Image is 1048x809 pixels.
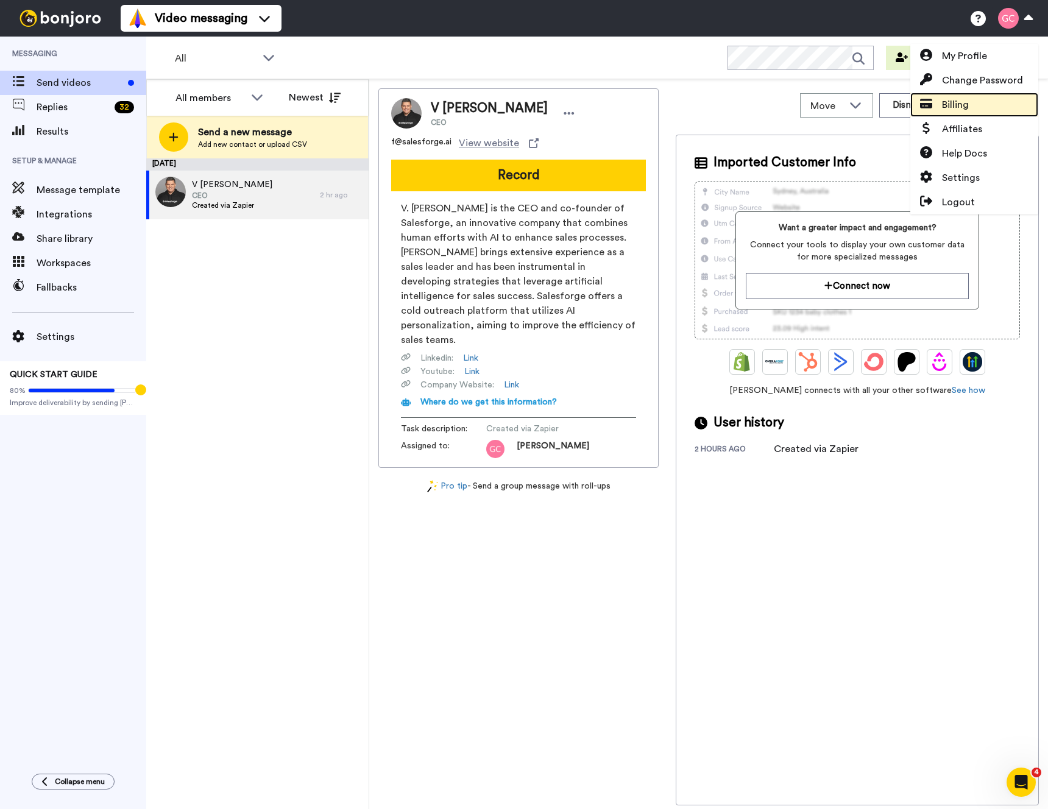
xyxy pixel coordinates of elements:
img: Hubspot [798,352,818,372]
img: Image of V Frank Sondors [391,98,422,129]
span: All [175,51,257,66]
button: Invite [886,46,946,70]
span: Message template [37,183,146,197]
span: QUICK START GUIDE [10,370,97,379]
span: My Profile [942,49,987,63]
span: Send a new message [198,125,307,140]
div: All members [175,91,245,105]
span: Fallbacks [37,280,146,295]
a: Link [504,379,519,391]
a: View website [459,136,539,150]
span: Assigned to: [401,440,486,458]
span: Linkedin : [420,352,453,364]
a: Logout [910,190,1038,214]
span: Replies [37,100,110,115]
span: Settings [942,171,980,185]
div: [DATE] [146,158,369,171]
img: gc.png [486,440,505,458]
img: 33e31a84-10e9-4d1b-8dd6-4732bc6a9ad6.jpg [155,177,186,207]
span: Share library [37,231,146,246]
button: Connect now [746,273,969,299]
span: Billing [942,97,969,112]
img: Ontraport [765,352,785,372]
span: Where do we get this information? [420,398,557,406]
span: Send videos [37,76,123,90]
button: Dismiss [879,93,938,118]
span: Imported Customer Info [713,154,856,172]
div: Created via Zapier [774,442,859,456]
span: Results [37,124,146,139]
button: Collapse menu [32,774,115,790]
span: Move [810,99,843,113]
img: bj-logo-header-white.svg [15,10,106,27]
a: Link [463,352,478,364]
img: Shopify [732,352,752,372]
iframe: Intercom live chat [1007,768,1036,797]
a: Change Password [910,68,1038,93]
span: f@salesforge.ai [391,136,451,150]
a: Link [464,366,480,378]
div: 2 hr ago [320,190,363,200]
span: Connect your tools to display your own customer data for more specialized messages [746,239,969,263]
div: Tooltip anchor [135,384,146,395]
img: ActiveCampaign [831,352,851,372]
button: Record [391,160,646,191]
img: magic-wand.svg [427,480,438,493]
a: See how [952,386,985,395]
span: V [PERSON_NAME] [431,99,548,118]
span: Add new contact or upload CSV [198,140,307,149]
span: Workspaces [37,256,146,270]
span: Youtube : [420,366,455,378]
img: Drip [930,352,949,372]
a: My Profile [910,44,1038,68]
img: Patreon [897,352,916,372]
span: CEO [431,118,548,127]
span: [PERSON_NAME] connects with all your other software [695,384,1020,397]
span: V. [PERSON_NAME] is the CEO and co-founder of Salesforge, an innovative company that combines hum... [401,201,636,347]
span: 80% [10,386,26,395]
span: User history [713,414,784,432]
span: Change Password [942,73,1023,88]
span: Integrations [37,207,146,222]
button: Newest [280,85,350,110]
span: Collapse menu [55,777,105,786]
span: Settings [37,330,146,344]
span: Help Docs [942,146,987,161]
span: Affiliates [942,122,982,136]
span: Task description : [401,423,486,435]
img: vm-color.svg [128,9,147,28]
span: View website [459,136,519,150]
a: Settings [910,166,1038,190]
span: Logout [942,195,975,210]
a: Help Docs [910,141,1038,166]
img: ConvertKit [864,352,883,372]
span: 4 [1032,768,1041,777]
a: Billing [910,93,1038,117]
div: - Send a group message with roll-ups [378,480,659,493]
a: Affiliates [910,117,1038,141]
span: Want a greater impact and engagement? [746,222,969,234]
img: GoHighLevel [963,352,982,372]
span: Created via Zapier [486,423,602,435]
span: CEO [192,191,272,200]
span: Company Website : [420,379,494,391]
span: Video messaging [155,10,247,27]
div: 2 hours ago [695,444,774,456]
span: Improve deliverability by sending [PERSON_NAME]’s from your own email [10,398,136,408]
span: [PERSON_NAME] [517,440,589,458]
a: Pro tip [427,480,467,493]
span: Created via Zapier [192,200,272,210]
span: V [PERSON_NAME] [192,178,272,191]
div: 32 [115,101,134,113]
